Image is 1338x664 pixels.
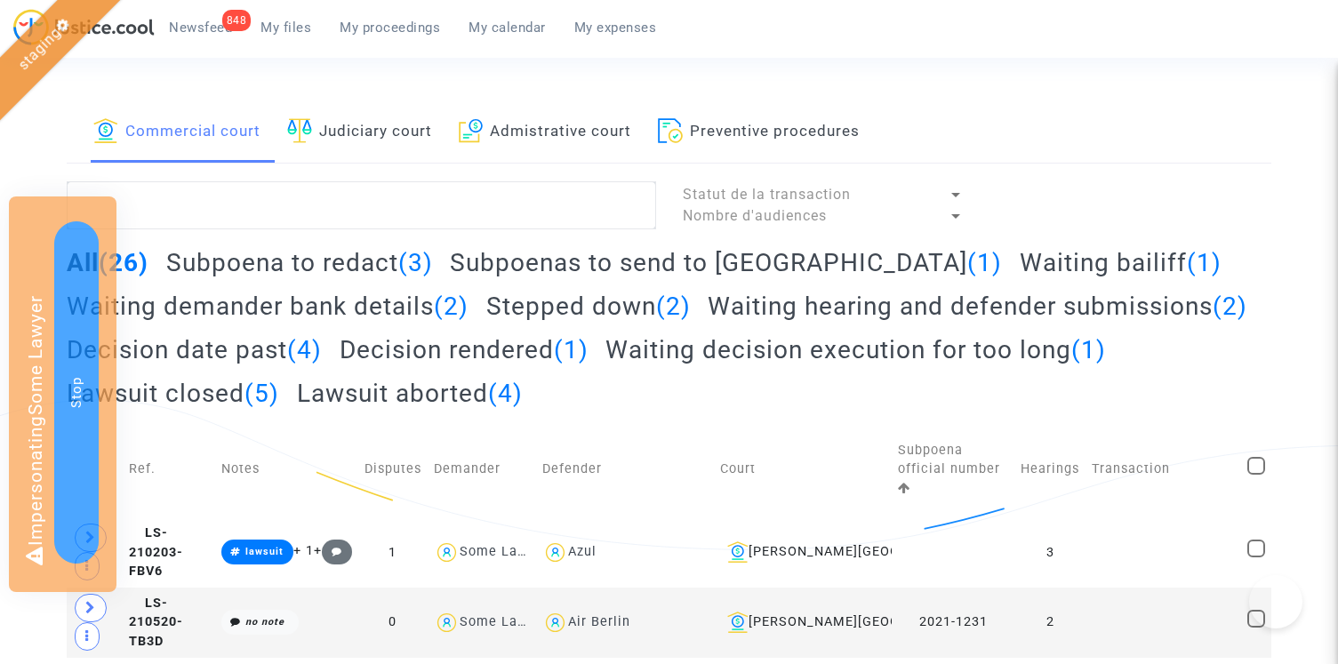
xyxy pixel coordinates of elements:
span: (26) [99,248,148,277]
span: (2) [656,292,691,321]
img: jc-logo.svg [13,9,155,45]
img: icon-user.svg [542,540,568,565]
span: lawsuit [245,546,284,557]
img: icon-user.svg [434,610,460,636]
td: Demander [428,421,536,517]
h2: Lawsuit closed [67,378,279,409]
a: My files [246,14,325,41]
div: 848 [222,10,252,31]
span: My calendar [469,20,546,36]
span: My expenses [574,20,657,36]
h2: Waiting demander bank details [67,291,469,322]
h2: Decision date past [67,334,322,365]
img: icon-banque.svg [93,118,118,143]
td: 0 [358,588,428,658]
td: Notes [215,421,358,517]
iframe: Help Scout Beacon - Open [1249,575,1302,628]
span: (3) [398,248,433,277]
span: (5) [244,379,279,408]
span: Statut de la transaction [683,186,851,203]
h2: Stepped down [486,291,691,322]
span: (2) [1213,292,1247,321]
a: Judiciary court [287,102,432,163]
h2: Lawsuit aborted [297,378,523,409]
a: Admistrative court [459,102,631,163]
div: Some Lawyer [460,544,549,559]
button: Stop [54,221,99,564]
h2: Waiting decision execution for too long [605,334,1106,365]
span: (2) [434,292,469,321]
a: My expenses [560,14,671,41]
span: Stop [68,377,84,408]
td: Ref. [123,421,214,517]
div: [PERSON_NAME][GEOGRAPHIC_DATA] [720,541,885,563]
span: My proceedings [340,20,440,36]
td: 1 [358,517,428,588]
span: (1) [554,335,589,364]
h2: Waiting bailiff [1020,247,1222,278]
a: My calendar [454,14,560,41]
td: Hearings [1014,421,1086,517]
i: no note [245,616,284,628]
span: (1) [1071,335,1106,364]
span: + [314,543,352,558]
td: Disputes [358,421,428,517]
td: Subpoena official number [892,421,1014,517]
div: Air Berlin [568,614,630,629]
td: Transaction [1086,421,1240,517]
span: Newsfeed [169,20,232,36]
span: (1) [1187,248,1222,277]
div: Some Lawyer [460,614,549,629]
a: staging [14,24,64,74]
h2: Decision rendered [340,334,589,365]
span: (4) [287,335,322,364]
img: icon-banque.svg [727,541,749,563]
img: icon-faciliter-sm.svg [287,118,312,143]
h2: Subpoena to redact [166,247,433,278]
td: 3 [1014,517,1086,588]
a: My proceedings [325,14,454,41]
h2: All [67,247,148,278]
img: icon-archive.svg [459,118,483,143]
a: Preventive procedures [658,102,860,163]
span: (4) [488,379,523,408]
td: 2 [1014,588,1086,658]
span: My files [260,20,311,36]
div: Azul [568,544,597,559]
span: + 1 [293,543,314,558]
span: Nombre d'audiences [683,207,827,224]
h2: Waiting hearing and defender submissions [708,291,1247,322]
img: icon-file.svg [658,118,683,143]
img: icon-user.svg [542,610,568,636]
a: 848Newsfeed [155,14,246,41]
span: LS-210203-FBV6 [129,525,183,579]
img: icon-banque.svg [727,612,749,633]
span: LS-210520-TB3D [129,596,183,649]
td: Defender [536,421,714,517]
td: 2021-1231 [892,588,1014,658]
h2: Subpoenas to send to [GEOGRAPHIC_DATA] [450,247,1002,278]
td: Court [714,421,892,517]
span: (1) [967,248,1002,277]
a: Commercial court [93,102,260,163]
div: Impersonating [9,196,116,592]
img: icon-user.svg [434,540,460,565]
div: [PERSON_NAME][GEOGRAPHIC_DATA] [720,612,885,633]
